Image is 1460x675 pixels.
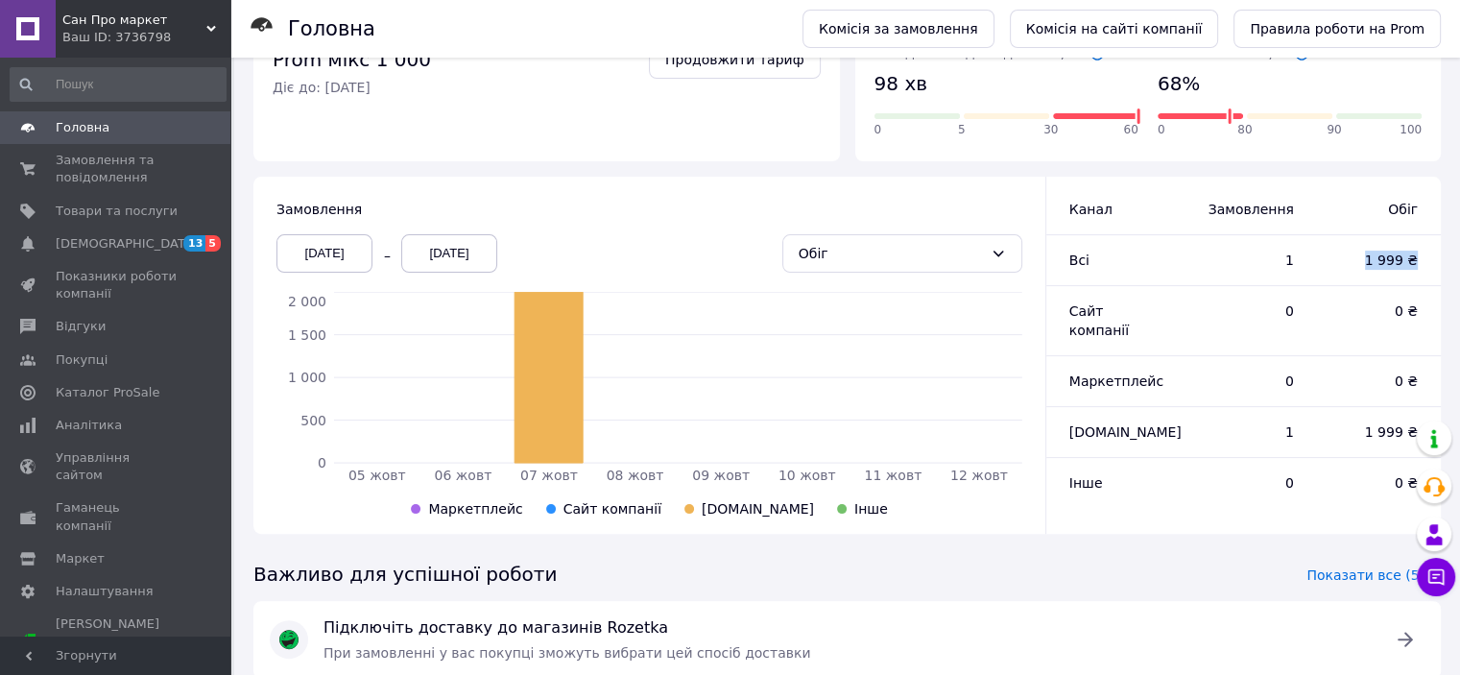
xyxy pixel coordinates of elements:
span: 68% [1158,70,1200,98]
span: Маркетплейс [428,501,522,517]
span: 1 [1201,422,1294,442]
div: Ваш ID: 3736798 [62,29,230,46]
span: Інше [854,501,888,517]
span: Важливо для успішної роботи [253,561,557,589]
span: 98 хв [874,70,927,98]
tspan: 05 жовт [348,468,406,483]
span: 0 ₴ [1332,473,1418,493]
tspan: 1 000 [288,370,326,385]
span: Маркет [56,550,105,567]
span: Товари та послуги [56,203,178,220]
span: Інше [1069,475,1103,491]
tspan: 1 500 [288,326,326,342]
div: [DATE] [401,234,497,273]
span: Відгуки [56,318,106,335]
span: Головна [56,119,109,136]
span: Показники роботи компанії [56,268,178,302]
div: Обіг [799,243,983,264]
span: Каталог ProSale [56,384,159,401]
span: 90 [1327,122,1341,138]
div: [DATE] [276,234,372,273]
span: 1 999 ₴ [1332,422,1418,442]
span: Аналітика [56,417,122,434]
tspan: 2 000 [288,294,326,309]
span: 30 [1043,122,1058,138]
span: Всi [1069,253,1089,268]
span: 1 999 ₴ [1332,251,1418,270]
span: Замовлення [276,202,362,217]
span: 100 [1400,122,1422,138]
span: 0 [1201,473,1294,493]
span: Сайт компанії [563,501,661,517]
span: Маркетплейс [1069,374,1163,389]
span: Сан Про маркет [62,12,206,29]
a: Продовжити тариф [649,40,821,79]
span: Канал [1069,202,1113,217]
h1: Головна [288,17,375,40]
span: При замовленні у вас покупці зможуть вибрати цей спосіб доставки [323,645,811,661]
span: Налаштування [56,583,154,600]
span: Замовлення [1201,200,1294,219]
a: Комісія за замовлення [802,10,994,48]
span: 0 [1201,372,1294,391]
span: 0 [1201,301,1294,321]
span: Гаманець компанії [56,499,178,534]
tspan: 08 жовт [607,468,664,483]
tspan: 0 [318,455,326,470]
span: Управління сайтом [56,449,178,484]
a: Комісія на сайті компанії [1010,10,1219,48]
span: 0 [874,122,882,138]
a: Правила роботи на Prom [1233,10,1441,48]
span: 60 [1123,122,1137,138]
span: Показати все (5) [1306,566,1424,585]
tspan: 06 жовт [434,468,491,483]
span: Підключіть доставку до магазинів Rozetka [323,617,1371,639]
span: Prom мікс 1 000 [273,46,454,74]
span: Обіг [1332,200,1418,219]
tspan: 11 жовт [864,468,921,483]
span: Замовлення та повідомлення [56,152,178,186]
span: 0 ₴ [1332,372,1418,391]
span: [DOMAIN_NAME] [702,501,814,517]
span: [DEMOGRAPHIC_DATA] [56,235,198,253]
tspan: 12 жовт [950,468,1008,483]
span: 0 [1158,122,1165,138]
span: 80 [1237,122,1252,138]
tspan: 500 [300,412,326,427]
span: 5 [205,235,221,252]
tspan: 10 жовт [778,468,836,483]
tspan: 07 жовт [520,468,578,483]
span: [PERSON_NAME] та рахунки [56,615,178,668]
button: Чат з покупцем [1417,558,1455,596]
span: Сайт компанії [1069,303,1129,338]
tspan: 09 жовт [692,468,750,483]
span: 5 [958,122,966,138]
span: Діє до: [DATE] [273,78,454,97]
input: Пошук [10,67,227,102]
span: [DOMAIN_NAME] [1069,424,1182,440]
span: 13 [183,235,205,252]
span: Покупці [56,351,108,369]
span: 0 ₴ [1332,301,1418,321]
span: 1 [1201,251,1294,270]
